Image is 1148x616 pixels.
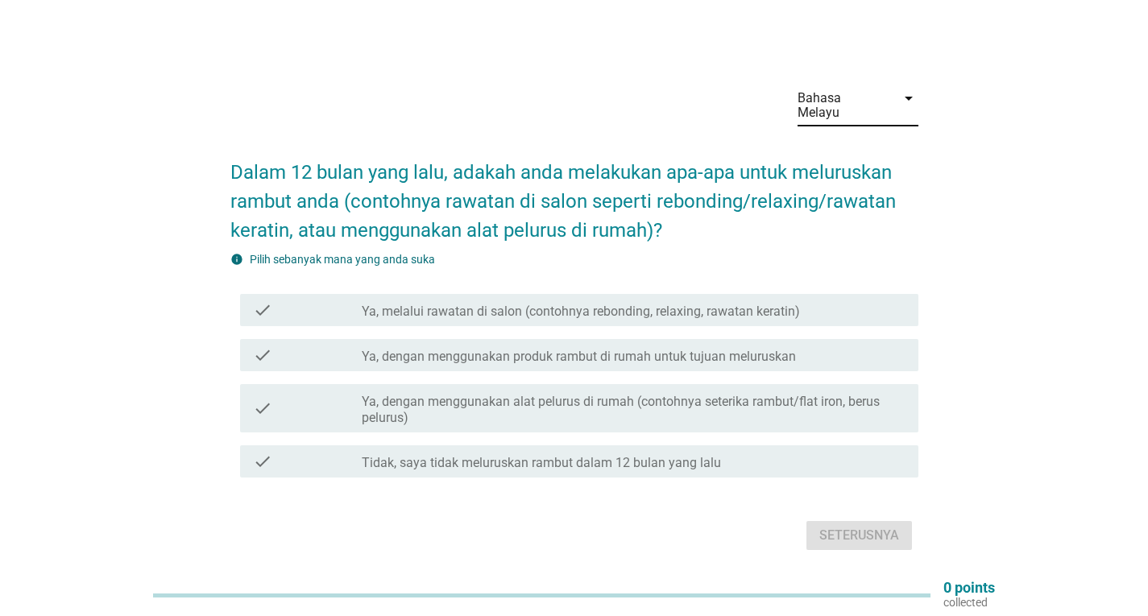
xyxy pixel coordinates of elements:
[943,595,995,610] p: collected
[362,455,721,471] label: Tidak, saya tidak meluruskan rambut dalam 12 bulan yang lalu
[253,345,272,365] i: check
[253,391,272,426] i: check
[230,253,243,266] i: info
[362,304,800,320] label: Ya, melalui rawatan di salon (contohnya rebonding, relaxing, rawatan keratin)
[250,253,435,266] label: Pilih sebanyak mana yang anda suka
[362,349,796,365] label: Ya, dengan menggunakan produk rambut di rumah untuk tujuan meluruskan
[362,394,906,426] label: Ya, dengan menggunakan alat pelurus di rumah (contohnya seterika rambut/flat iron, berus pelurus)
[798,91,886,120] div: Bahasa Melayu
[253,452,272,471] i: check
[230,142,918,245] h2: Dalam 12 bulan yang lalu, adakah anda melakukan apa-apa untuk meluruskan rambut anda (contohnya r...
[253,300,272,320] i: check
[943,581,995,595] p: 0 points
[899,89,918,108] i: arrow_drop_down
